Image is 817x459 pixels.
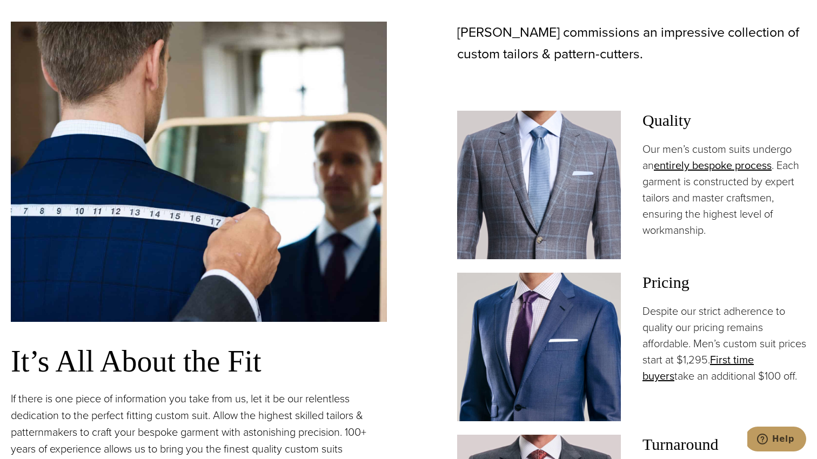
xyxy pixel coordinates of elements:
[642,273,806,292] h3: Pricing
[747,427,806,454] iframe: Opens a widget where you can chat to one of our agents
[642,352,754,384] a: First time buyers
[654,157,772,173] a: entirely bespoke process
[642,303,806,384] p: Despite our strict adherence to quality our pricing remains affordable. Men’s custom suit prices ...
[457,111,621,259] img: Client in Zegna grey windowpane bespoke suit with white shirt and light blue tie.
[642,141,806,238] p: Our men’s custom suits undergo an . Each garment is constructed by expert tailors and master craf...
[11,22,387,322] img: Bespoke tailor measuring the shoulder of client wearing a blue bespoke suit.
[457,273,621,421] img: Client in blue solid custom made suit with white shirt and navy tie. Fabric by Scabal.
[642,435,806,454] h3: Turnaround
[642,111,806,130] h3: Quality
[457,22,806,65] p: [PERSON_NAME] commissions an impressive collection of custom tailors & pattern-cutters.
[11,343,387,380] h3: It’s All About the Fit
